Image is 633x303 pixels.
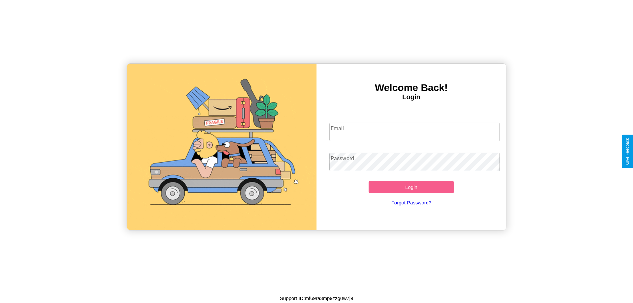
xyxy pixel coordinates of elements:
[280,294,353,303] p: Support ID: mf69ra3mp9zzg0w7j9
[369,181,454,193] button: Login
[625,138,630,165] div: Give Feedback
[127,64,316,230] img: gif
[326,193,497,212] a: Forgot Password?
[316,93,506,101] h4: Login
[316,82,506,93] h3: Welcome Back!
